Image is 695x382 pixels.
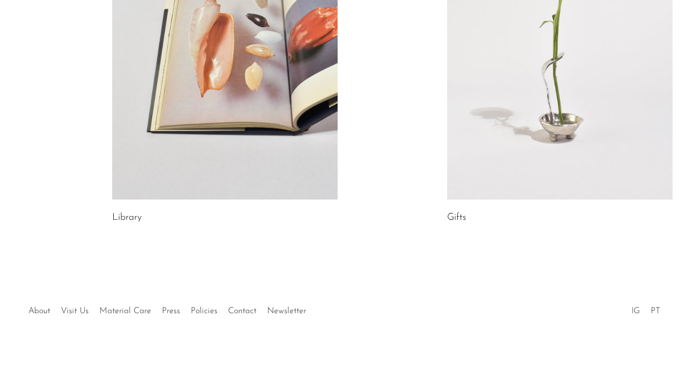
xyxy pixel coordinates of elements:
a: PT [651,307,660,315]
a: Policies [191,307,217,315]
ul: Social Medias [626,298,666,319]
a: IG [631,307,640,315]
a: Library [112,213,142,222]
a: Contact [228,307,256,315]
a: Press [162,307,180,315]
a: About [28,307,50,315]
a: Visit Us [61,307,89,315]
ul: Quick links [23,298,311,319]
a: Material Care [99,307,151,315]
a: Gifts [447,213,466,222]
